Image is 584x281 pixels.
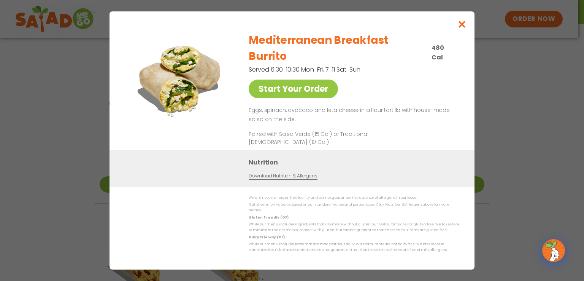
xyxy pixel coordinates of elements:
[249,195,459,201] p: We are not an allergen free facility and cannot guarantee the absence of allergens in our foods.
[249,215,288,220] strong: Gluten Friendly (GF)
[249,158,463,167] h3: Nutrition
[127,27,233,133] img: Featured product photo for Mediterranean Breakfast Burrito
[249,80,338,98] a: Start Your Order
[249,235,284,239] strong: Dairy Friendly (DF)
[450,11,474,37] button: Close modal
[432,43,456,62] p: 480 Cal
[249,32,427,64] h2: Mediterranean Breakfast Burrito
[249,172,317,180] a: Download Nutrition & Allergens
[249,130,389,146] p: Paired with Salsa Verde (15 Cal) or Traditional [DEMOGRAPHIC_DATA] (10 Cal)
[249,106,456,124] p: Eggs, spinach, avocado and feta cheese in a flour tortilla with house-made salsa on the side.
[249,202,459,214] p: Nutrition information is based on our standard recipes and portion sizes. Click Nutrition & Aller...
[249,241,459,253] p: While our menu includes foods that are made without dairy, our restaurants are not dairy free. We...
[543,240,564,261] img: wpChatIcon
[249,222,459,233] p: While our menu includes ingredients that are made without gluten, our restaurants are not gluten ...
[249,65,420,74] p: Served 6:30-10:30 Mon-Fri, 7-11 Sat-Sun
